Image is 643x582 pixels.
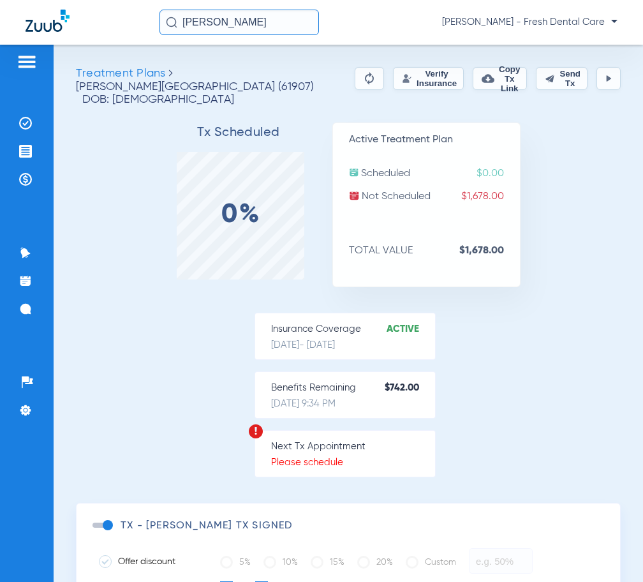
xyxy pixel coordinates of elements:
label: Custom [406,549,456,575]
p: Insurance Coverage [271,323,435,336]
span: [PERSON_NAME][GEOGRAPHIC_DATA] (61907) [76,81,314,93]
h3: Tx Scheduled [144,126,332,139]
button: Copy Tx Link [473,67,527,90]
label: 10% [263,549,298,575]
p: [DATE] 9:34 PM [271,398,435,410]
input: Search for patients [159,10,319,35]
img: play.svg [603,73,614,84]
input: e.g. 50% [469,548,533,574]
label: Offer discount [99,555,201,568]
span: DOB: [DEMOGRAPHIC_DATA] [82,93,234,106]
label: 0% [221,209,262,221]
button: Verify Insurance [393,67,464,90]
p: Benefits Remaining [271,382,435,394]
span: Treatment Plans [76,68,165,79]
button: Send Tx [536,67,588,90]
p: Please schedule [271,456,435,469]
h3: TX - [PERSON_NAME] TX SIGNED [121,519,293,532]
img: Zuub Logo [26,10,70,32]
p: [DATE] - [DATE] [271,339,435,352]
label: 20% [357,549,393,575]
img: scheduled.svg [349,167,359,177]
p: Not Scheduled [349,190,520,203]
span: $1,678.00 [461,190,520,203]
img: hamburger-icon [17,54,37,70]
p: Scheduled [349,167,520,180]
img: not-scheduled.svg [349,190,360,201]
span: [PERSON_NAME] - Fresh Dental Care [442,16,617,29]
label: 5% [220,549,251,575]
p: TOTAL VALUE [349,244,520,257]
p: Active Treatment Plan [349,133,520,146]
label: 15% [311,549,344,575]
iframe: Chat Widget [579,521,643,582]
strong: $742.00 [385,382,435,394]
strong: Active [387,323,435,336]
strong: $1,678.00 [459,244,520,257]
img: Reparse [362,71,377,86]
img: link-copy.png [482,72,494,85]
img: send.svg [545,73,555,84]
img: Search Icon [166,17,177,28]
p: Next Tx Appointment [271,440,435,453]
img: Verify Insurance [402,73,412,84]
span: $0.00 [477,167,520,180]
img: warning.svg [248,424,263,439]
